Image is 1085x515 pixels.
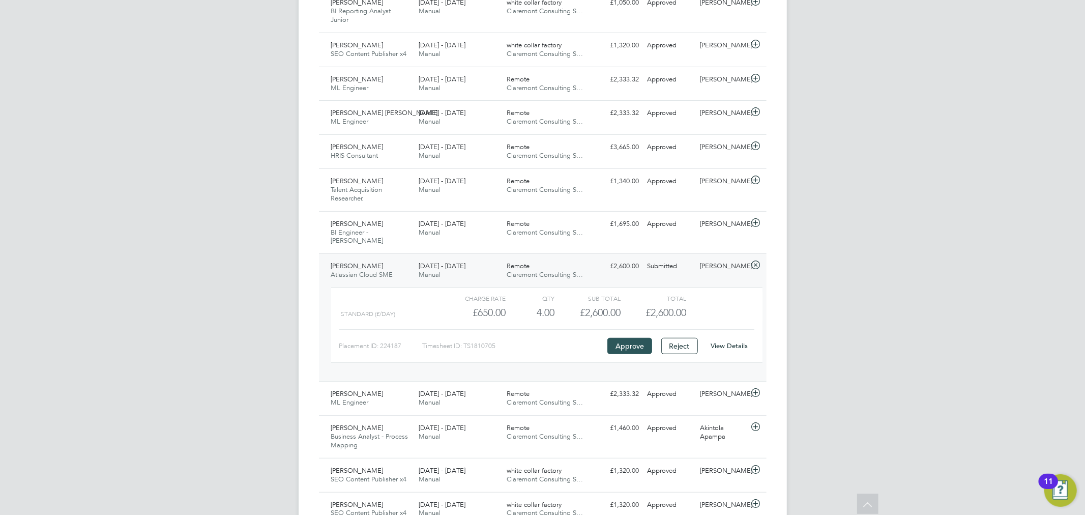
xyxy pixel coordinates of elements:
[507,108,530,117] span: Remote
[507,219,530,228] span: Remote
[419,7,441,15] span: Manual
[555,304,621,321] div: £2,600.00
[507,185,583,194] span: Claremont Consulting S…
[339,338,422,354] div: Placement ID: 224187
[331,108,438,117] span: [PERSON_NAME] [PERSON_NAME]
[591,105,643,122] div: £2,333.32
[621,292,686,304] div: Total
[419,432,441,441] span: Manual
[696,463,749,479] div: [PERSON_NAME]
[422,338,605,354] div: Timesheet ID: TS1810705
[591,463,643,479] div: £1,320.00
[506,304,555,321] div: 4.00
[696,105,749,122] div: [PERSON_NAME]
[331,83,369,92] span: ML Engineer
[331,219,384,228] span: [PERSON_NAME]
[591,420,643,437] div: £1,460.00
[643,258,696,275] div: Submitted
[591,258,643,275] div: £2,600.00
[331,398,369,407] span: ML Engineer
[419,423,465,432] span: [DATE] - [DATE]
[711,341,748,350] a: View Details
[419,49,441,58] span: Manual
[507,7,583,15] span: Claremont Consulting S…
[696,71,749,88] div: [PERSON_NAME]
[419,398,441,407] span: Manual
[331,185,383,203] span: Talent Acquisition Researcher.
[643,105,696,122] div: Approved
[419,389,465,398] span: [DATE] - [DATE]
[331,228,384,245] span: BI Engineer - [PERSON_NAME]
[419,475,441,483] span: Manual
[507,177,530,185] span: Remote
[331,423,384,432] span: [PERSON_NAME]
[419,41,465,49] span: [DATE] - [DATE]
[331,389,384,398] span: [PERSON_NAME]
[331,432,408,449] span: Business Analyst - Process Mapping
[1044,474,1077,507] button: Open Resource Center, 11 new notifications
[331,49,407,58] span: SEO Content Publisher x4
[507,500,562,509] span: white collar factory
[331,262,384,270] span: [PERSON_NAME]
[419,151,441,160] span: Manual
[507,83,583,92] span: Claremont Consulting S…
[507,228,583,237] span: Claremont Consulting S…
[439,292,505,304] div: Charge rate
[591,139,643,156] div: £3,665.00
[643,139,696,156] div: Approved
[696,139,749,156] div: [PERSON_NAME]
[661,338,698,354] button: Reject
[439,304,505,321] div: £650.00
[506,292,555,304] div: QTY
[643,37,696,54] div: Approved
[507,270,583,279] span: Claremont Consulting S…
[646,306,686,319] span: £2,600.00
[331,475,407,483] span: SEO Content Publisher x4
[419,142,465,151] span: [DATE] - [DATE]
[591,173,643,190] div: £1,340.00
[696,420,749,445] div: Akintola Apampa
[419,108,465,117] span: [DATE] - [DATE]
[696,173,749,190] div: [PERSON_NAME]
[331,117,369,126] span: ML Engineer
[419,262,465,270] span: [DATE] - [DATE]
[419,83,441,92] span: Manual
[643,463,696,479] div: Approved
[591,386,643,403] div: £2,333.32
[507,262,530,270] span: Remote
[591,497,643,513] div: £1,320.00
[419,75,465,83] span: [DATE] - [DATE]
[507,432,583,441] span: Claremont Consulting S…
[419,219,465,228] span: [DATE] - [DATE]
[555,292,621,304] div: Sub Total
[591,37,643,54] div: £1,320.00
[643,420,696,437] div: Approved
[331,75,384,83] span: [PERSON_NAME]
[507,75,530,83] span: Remote
[419,117,441,126] span: Manual
[331,466,384,475] span: [PERSON_NAME]
[696,216,749,233] div: [PERSON_NAME]
[507,389,530,398] span: Remote
[507,41,562,49] span: white collar factory
[331,270,393,279] span: Atlassian Cloud SME
[331,41,384,49] span: [PERSON_NAME]
[643,173,696,190] div: Approved
[419,270,441,279] span: Manual
[419,177,465,185] span: [DATE] - [DATE]
[591,71,643,88] div: £2,333.32
[643,386,696,403] div: Approved
[419,228,441,237] span: Manual
[419,185,441,194] span: Manual
[507,151,583,160] span: Claremont Consulting S…
[331,500,384,509] span: [PERSON_NAME]
[419,466,465,475] span: [DATE] - [DATE]
[643,497,696,513] div: Approved
[696,258,749,275] div: [PERSON_NAME]
[331,7,391,24] span: BI Reporting Analyst Junior
[507,142,530,151] span: Remote
[607,338,652,354] button: Approve
[507,423,530,432] span: Remote
[696,386,749,403] div: [PERSON_NAME]
[696,37,749,54] div: [PERSON_NAME]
